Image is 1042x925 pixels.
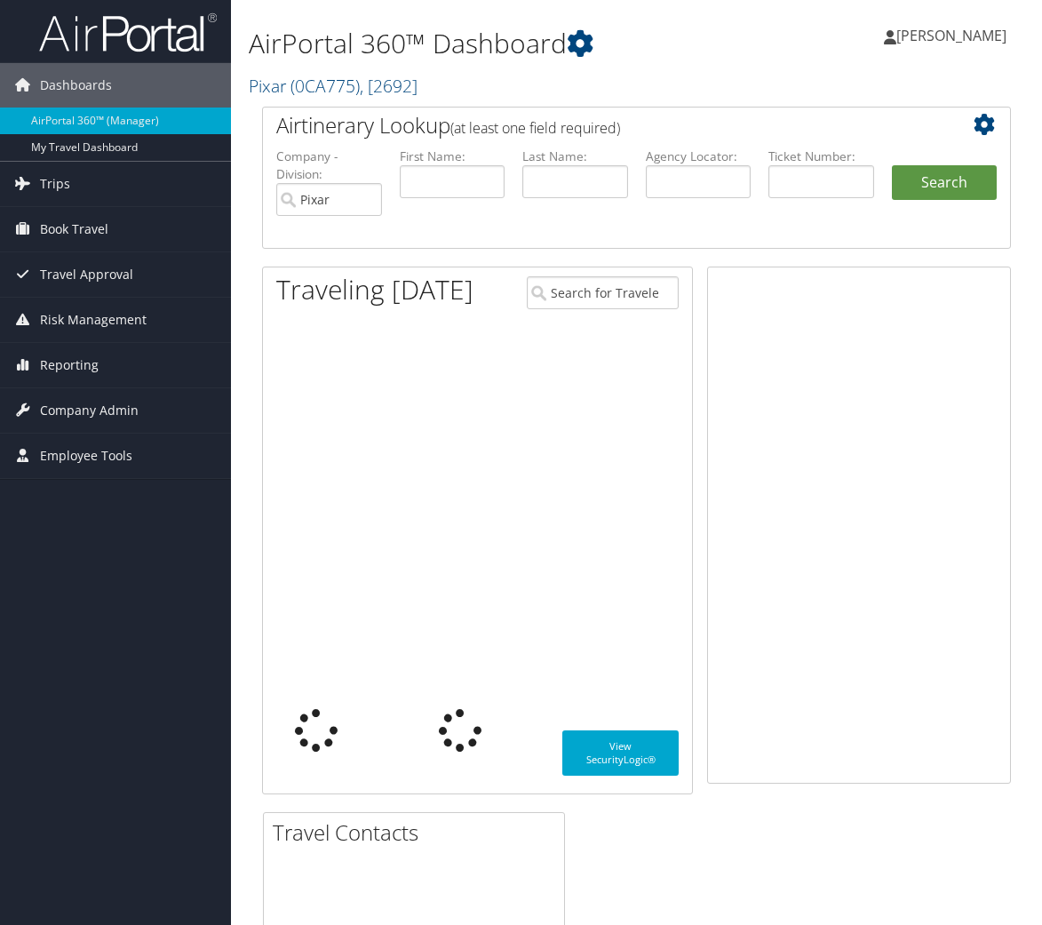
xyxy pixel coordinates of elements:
[768,148,874,165] label: Ticket Number:
[527,276,679,309] input: Search for Traveler
[40,434,132,478] span: Employee Tools
[400,148,505,165] label: First Name:
[646,148,752,165] label: Agency Locator:
[360,74,418,98] span: , [ 2692 ]
[40,343,99,387] span: Reporting
[290,74,360,98] span: ( 0CA775 )
[884,9,1024,62] a: [PERSON_NAME]
[273,817,564,848] h2: Travel Contacts
[40,207,108,251] span: Book Travel
[276,271,473,308] h1: Traveling [DATE]
[40,162,70,206] span: Trips
[40,63,112,108] span: Dashboards
[40,388,139,433] span: Company Admin
[40,252,133,297] span: Travel Approval
[276,110,935,140] h2: Airtinerary Lookup
[892,165,998,201] button: Search
[39,12,217,53] img: airportal-logo.png
[450,118,620,138] span: (at least one field required)
[276,148,382,184] label: Company - Division:
[562,730,679,776] a: View SecurityLogic®
[896,26,1006,45] span: [PERSON_NAME]
[249,74,418,98] a: Pixar
[40,298,147,342] span: Risk Management
[249,25,766,62] h1: AirPortal 360™ Dashboard
[522,148,628,165] label: Last Name:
